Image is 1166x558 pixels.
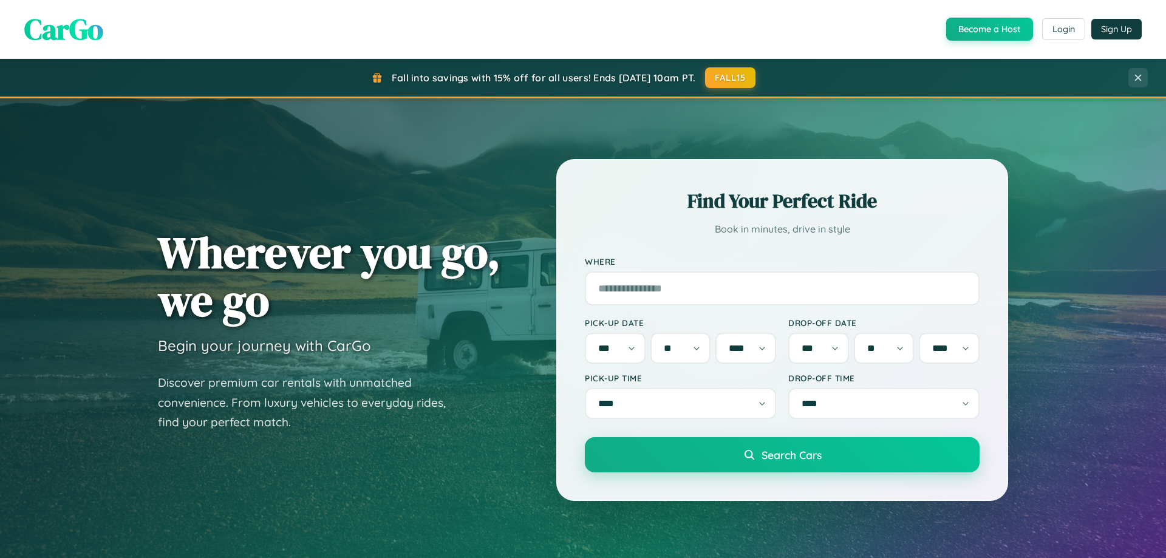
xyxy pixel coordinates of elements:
span: CarGo [24,9,103,49]
label: Where [585,256,980,267]
button: Become a Host [946,18,1033,41]
label: Drop-off Time [788,373,980,383]
button: Sign Up [1091,19,1142,39]
label: Pick-up Date [585,318,776,328]
label: Pick-up Time [585,373,776,383]
h3: Begin your journey with CarGo [158,336,371,355]
button: Login [1042,18,1085,40]
h1: Wherever you go, we go [158,228,500,324]
span: Fall into savings with 15% off for all users! Ends [DATE] 10am PT. [392,72,696,84]
h2: Find Your Perfect Ride [585,188,980,214]
p: Book in minutes, drive in style [585,220,980,238]
button: Search Cars [585,437,980,472]
span: Search Cars [762,448,822,461]
button: FALL15 [705,67,756,88]
p: Discover premium car rentals with unmatched convenience. From luxury vehicles to everyday rides, ... [158,373,462,432]
label: Drop-off Date [788,318,980,328]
